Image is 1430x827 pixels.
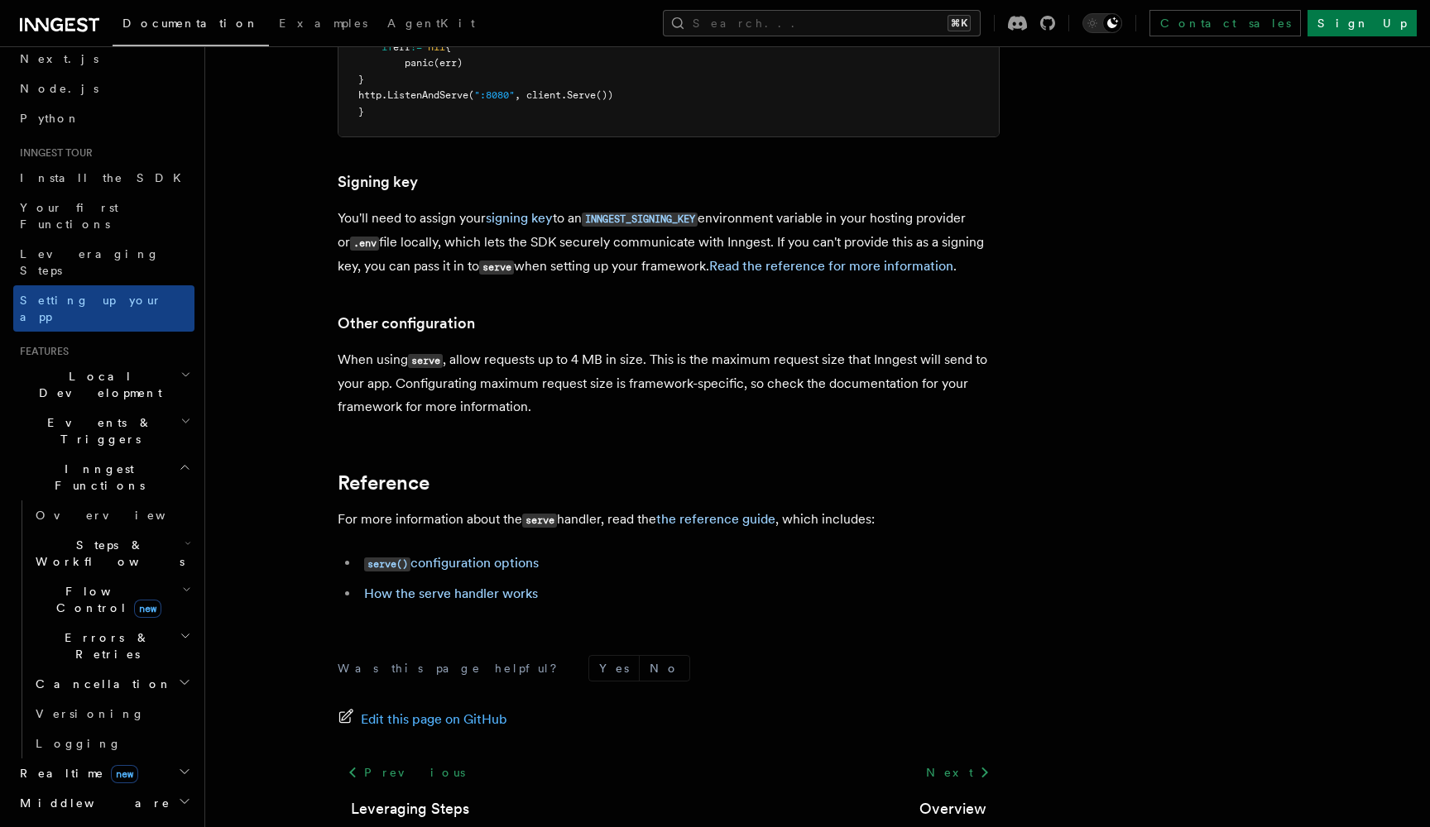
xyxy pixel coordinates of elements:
[13,454,194,500] button: Inngest Functions
[20,112,80,125] span: Python
[20,82,98,95] span: Node.js
[29,729,194,758] a: Logging
[111,765,138,783] span: new
[279,17,367,30] span: Examples
[29,583,182,616] span: Flow Control
[13,285,194,332] a: Setting up your app
[29,669,194,699] button: Cancellation
[364,555,539,571] a: serve()configuration options
[358,89,387,101] span: http.
[13,345,69,358] span: Features
[29,576,194,623] button: Flow Controlnew
[358,74,364,85] span: }
[13,758,194,788] button: Realtimenew
[269,5,377,45] a: Examples
[1149,10,1301,36] a: Contact sales
[29,623,194,669] button: Errors & Retries
[916,758,1000,787] a: Next
[1082,13,1122,33] button: Toggle dark mode
[13,239,194,285] a: Leveraging Steps
[656,511,775,527] a: the reference guide
[428,41,445,53] span: nil
[36,509,206,522] span: Overview
[522,514,557,528] code: serve
[381,41,393,53] span: if
[122,17,259,30] span: Documentation
[13,193,194,239] a: Your first Functions
[338,660,569,676] p: Was this page helpful?
[919,797,986,820] a: Overview
[410,41,422,53] span: !=
[13,163,194,193] a: Install the SDK
[350,237,379,251] code: .env
[13,146,93,160] span: Inngest tour
[29,699,194,729] a: Versioning
[393,41,410,53] span: err
[364,557,410,571] code: serve()
[474,89,515,101] span: ":8080"
[13,788,194,818] button: Middleware
[13,408,194,454] button: Events & Triggers
[36,737,122,750] span: Logging
[948,15,971,31] kbd: ⌘K
[20,247,160,277] span: Leveraging Steps
[338,758,474,787] a: Previous
[640,656,689,681] button: No
[1308,10,1417,36] a: Sign Up
[29,500,194,530] a: Overview
[351,797,469,820] a: Leveraging Steps
[596,89,613,101] span: ())
[663,10,981,36] button: Search...⌘K
[387,17,475,30] span: AgentKit
[36,707,145,720] span: Versioning
[567,89,596,101] span: Serve
[589,656,639,681] button: Yes
[13,414,180,447] span: Events & Triggers
[13,500,194,758] div: Inngest Functions
[29,530,194,576] button: Steps & Workflows
[445,41,451,53] span: {
[582,210,698,226] a: INNGEST_SIGNING_KEY
[338,708,507,731] a: Edit this page on GitHub
[13,74,194,103] a: Node.js
[387,89,468,101] span: ListenAndServe
[13,765,138,782] span: Realtime
[361,708,507,731] span: Edit this page on GitHub
[709,258,953,274] a: Read the reference for more information
[358,106,364,117] span: }
[408,354,443,368] code: serve
[582,213,698,227] code: INNGEST_SIGNING_KEY
[468,89,474,101] span: (
[338,312,475,335] a: Other configuration
[13,103,194,133] a: Python
[20,201,118,231] span: Your first Functions
[29,676,172,692] span: Cancellation
[13,361,194,408] button: Local Development
[486,210,553,226] a: signing key
[29,629,180,662] span: Errors & Retries
[13,461,179,494] span: Inngest Functions
[515,89,567,101] span: , client.
[13,44,194,74] a: Next.js
[434,57,463,69] span: (err)
[20,294,162,323] span: Setting up your app
[113,5,269,46] a: Documentation
[20,52,98,65] span: Next.js
[405,57,434,69] span: panic
[13,795,170,811] span: Middleware
[13,368,180,401] span: Local Development
[29,537,185,570] span: Steps & Workflows
[338,207,1000,279] p: You'll need to assign your to an environment variable in your hosting provider or file locally, w...
[134,600,161,618] span: new
[20,171,191,184] span: Install the SDK
[479,261,514,275] code: serve
[338,348,1000,418] p: When using , allow requests up to 4 MB in size. This is the maximum request size that Inngest wil...
[338,508,1000,532] p: For more information about the handler, read the , which includes:
[338,170,418,194] a: Signing key
[338,471,429,495] a: Reference
[364,586,538,601] a: How the serve handler works
[377,5,485,45] a: AgentKit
